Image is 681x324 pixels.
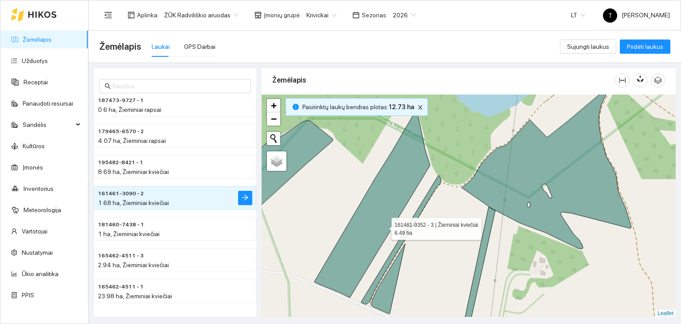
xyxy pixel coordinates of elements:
a: Užduotys [22,57,48,64]
button: arrow-right [238,191,252,205]
span: 195482-8421 - 1 [98,158,143,167]
span: Žemėlapis [99,40,141,54]
span: 187473-9727 - 1 [98,96,144,105]
span: arrow-right [242,194,249,202]
span: close [415,104,425,111]
span: Sujungti laukus [567,42,609,51]
a: Sujungti laukus [560,43,616,50]
a: Įmonės [23,164,43,171]
span: menu-fold [104,11,112,19]
a: Layers [267,151,286,171]
button: Initiate a new search [267,132,280,145]
span: calendar [352,12,360,19]
a: PPIS [22,292,34,299]
a: Zoom out [267,112,280,126]
span: Sandėlis [23,116,73,134]
span: 165462-4511 - 3 [98,252,144,260]
span: 1 ha, Žieminiai kviečiai [98,230,160,237]
span: search [105,83,111,89]
a: Zoom in [267,99,280,112]
a: Nustatymai [22,249,53,256]
button: Sujungti laukus [560,40,616,54]
b: 12.73 ha [388,103,414,111]
a: Inventorius [23,185,54,192]
button: close [415,102,426,113]
button: Pridėti laukus [620,40,670,54]
div: GPS Darbai [184,42,215,51]
span: 8.69 ha, Žieminiai kviečiai [98,168,169,175]
a: Vartotojai [22,228,47,235]
span: Įmonių grupė : [264,10,301,20]
span: Aplinka : [137,10,159,20]
span: 2026 [393,8,416,22]
span: Sezonas : [362,10,387,20]
span: LT [571,8,585,22]
a: Pridėti laukus [620,43,670,50]
span: layout [128,12,135,19]
span: 165462-4511 - 1 [98,283,144,291]
span: 1.68 ha, Žieminiai kviečiai [98,199,169,206]
button: menu-fold [99,6,117,24]
span: 4.07 ha, Žieminiai rapsai [98,137,166,144]
span: 179465-6570 - 2 [98,127,144,136]
span: T [608,8,612,23]
span: 23.98 ha, Žieminiai kviečiai [98,292,172,300]
span: ŽŪK Radviliškio aruodas [164,8,239,22]
a: Receptai [23,79,48,86]
span: [PERSON_NAME] [603,12,670,19]
span: Pasirinktų laukų bendras plotas : [302,102,414,112]
a: Kultūros [23,142,45,150]
a: Ūkio analitika [22,270,59,277]
a: Panaudoti resursai [23,100,73,107]
span: column-width [616,77,629,84]
span: 2.94 ha, Žieminiai kviečiai [98,261,169,269]
input: Paieška [113,81,246,91]
div: Laukai [152,42,170,51]
span: Pridėti laukus [627,42,663,51]
span: shop [254,12,262,19]
a: Žemėlapis [23,36,51,43]
span: Krivickai [306,8,337,22]
span: info-circle [293,104,299,110]
span: + [271,100,277,111]
span: 0.6 ha, Žieminiai rapsai [98,106,161,113]
a: Meteorologija [23,206,61,213]
span: 161461-3090 - 2 [98,190,144,198]
span: 181460-7438 - 1 [98,221,144,229]
a: Leaflet [658,310,673,316]
div: Žemėlapis [272,67,615,93]
button: column-width [615,73,630,87]
span: − [271,113,277,124]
